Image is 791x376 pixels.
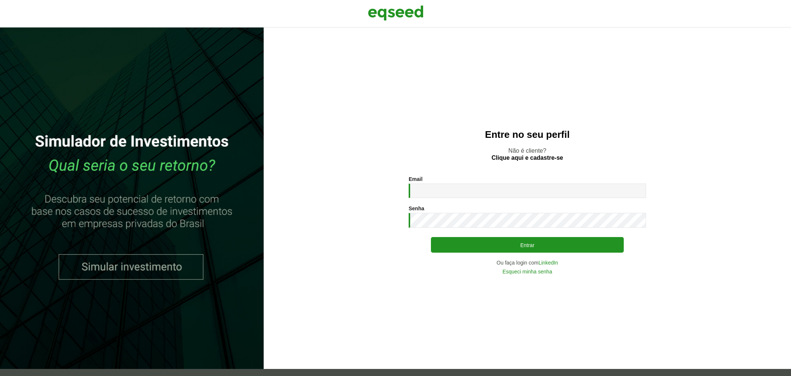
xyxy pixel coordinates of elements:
[431,237,624,253] button: Entrar
[279,147,776,161] p: Não é cliente?
[409,206,424,211] label: Senha
[492,155,563,161] a: Clique aqui e cadastre-se
[409,176,422,182] label: Email
[538,260,558,265] a: LinkedIn
[279,129,776,140] h2: Entre no seu perfil
[409,260,646,265] div: Ou faça login com
[502,269,552,274] a: Esqueci minha senha
[368,4,423,22] img: EqSeed Logo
